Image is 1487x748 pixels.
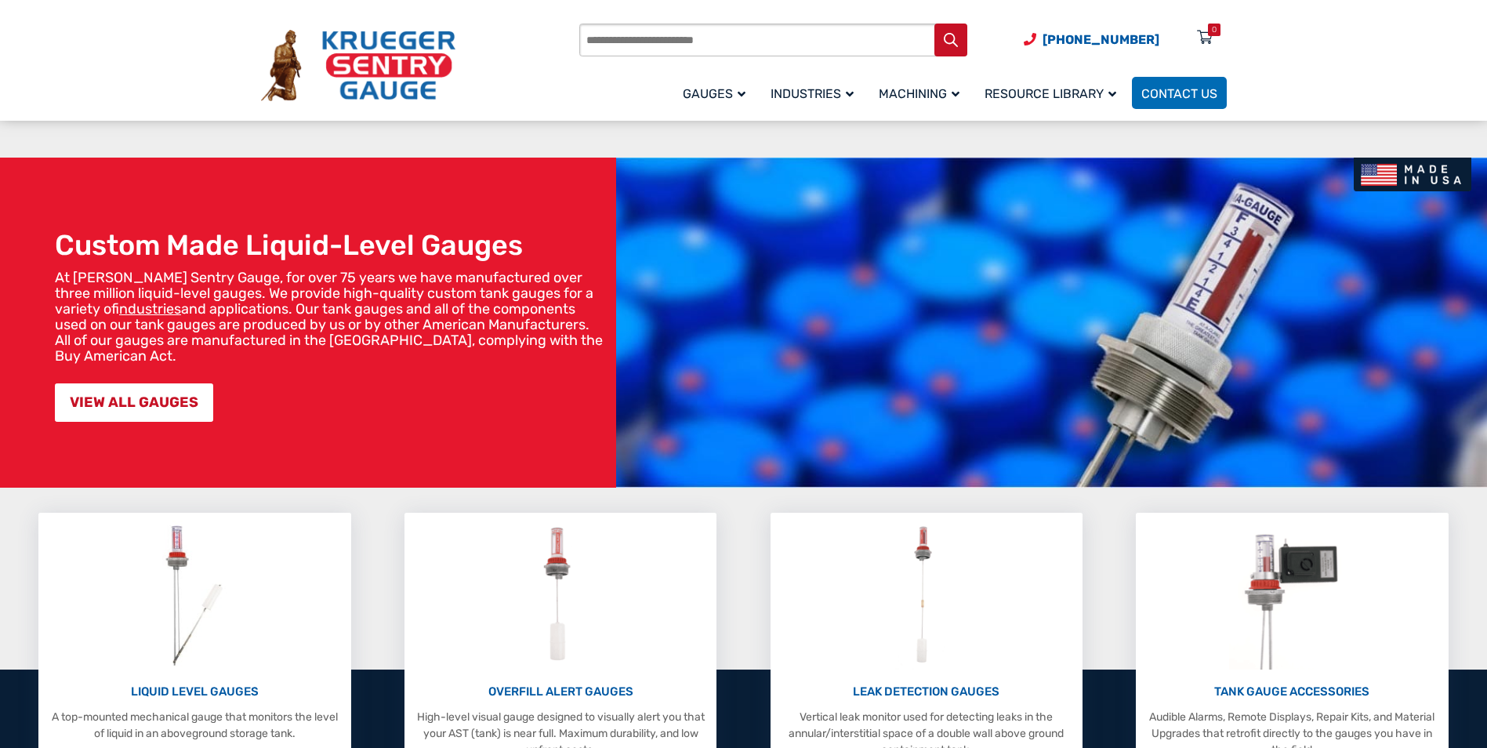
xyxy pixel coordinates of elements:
h1: Custom Made Liquid-Level Gauges [55,228,608,262]
img: Made In USA [1354,158,1471,191]
span: Industries [771,86,854,101]
a: industries [119,300,181,318]
p: LEAK DETECTION GAUGES [778,683,1075,701]
img: Tank Gauge Accessories [1229,521,1355,670]
a: Industries [761,74,869,111]
img: Overfill Alert Gauges [526,521,596,670]
img: Leak Detection Gauges [895,521,957,670]
a: Machining [869,74,975,111]
img: Krueger Sentry Gauge [261,30,455,102]
a: Resource Library [975,74,1132,111]
span: Contact Us [1141,86,1217,101]
a: VIEW ALL GAUGES [55,383,213,422]
span: Resource Library [985,86,1116,101]
p: A top-mounted mechanical gauge that monitors the level of liquid in an aboveground storage tank. [46,709,343,742]
p: TANK GAUGE ACCESSORIES [1144,683,1440,701]
a: Phone Number (920) 434-8860 [1024,30,1159,49]
img: Liquid Level Gauges [153,521,236,670]
span: Gauges [683,86,745,101]
p: OVERFILL ALERT GAUGES [412,683,709,701]
div: 0 [1212,24,1217,36]
span: [PHONE_NUMBER] [1043,32,1159,47]
a: Contact Us [1132,77,1227,109]
a: Gauges [673,74,761,111]
p: LIQUID LEVEL GAUGES [46,683,343,701]
span: Machining [879,86,959,101]
p: At [PERSON_NAME] Sentry Gauge, for over 75 years we have manufactured over three million liquid-l... [55,270,608,364]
